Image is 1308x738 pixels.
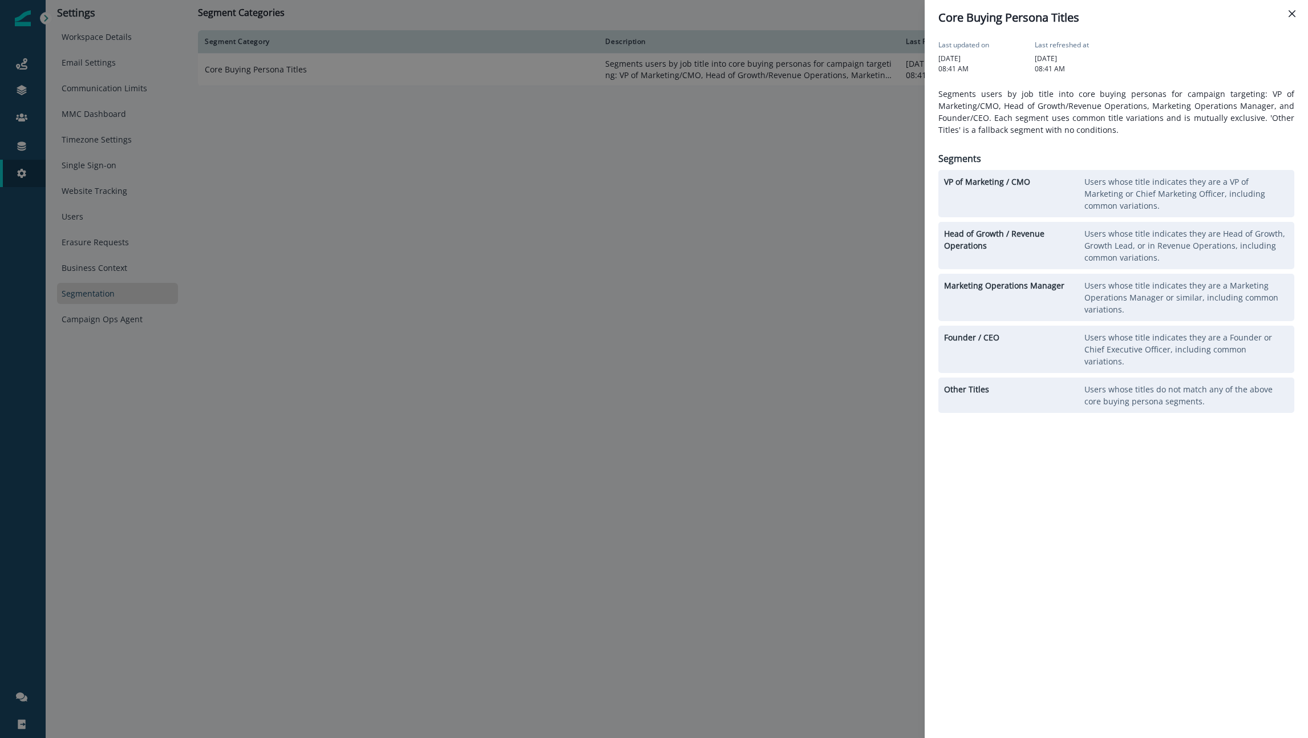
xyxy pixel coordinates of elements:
p: Founder / CEO [944,331,1080,343]
p: Head of Growth / Revenue Operations [944,228,1080,252]
p: Segments users by job title into core buying personas for campaign targeting: VP of Marketing/CMO... [938,88,1294,136]
p: Last updated on [938,40,989,50]
p: VP of Marketing / CMO [944,176,1080,188]
p: 08:41 AM [1035,64,1065,74]
p: Users whose title indicates they are Head of Growth, Growth Lead, or in Revenue Operations, inclu... [1084,228,1289,263]
p: Users whose title indicates they are a VP of Marketing or Chief Marketing Officer, including comm... [1084,176,1289,212]
button: Close [1283,5,1301,23]
p: Last refreshed at [1035,40,1089,50]
p: Users whose title indicates they are a Marketing Operations Manager or similar, including common ... [1084,279,1289,315]
p: [DATE] [938,54,969,64]
p: 08:41 AM [938,64,969,74]
p: Marketing Operations Manager [944,279,1080,291]
div: Core Buying Persona Titles [938,9,1294,26]
p: Segments [938,152,981,165]
p: [DATE] [1035,54,1065,64]
p: Other Titles [944,383,1080,395]
p: Users whose titles do not match any of the above core buying persona segments. [1084,383,1289,407]
p: Users whose title indicates they are a Founder or Chief Executive Officer, including common varia... [1084,331,1289,367]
